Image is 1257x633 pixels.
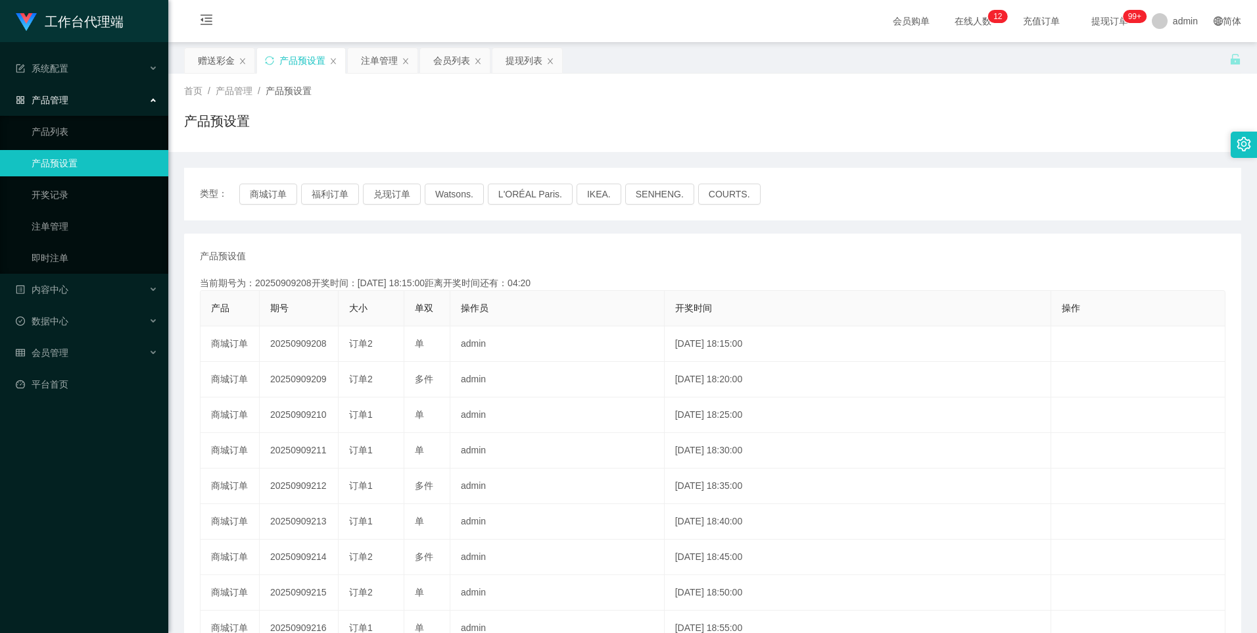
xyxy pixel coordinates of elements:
[506,48,542,73] div: 提现列表
[1229,53,1241,65] i: 图标: unlock
[450,575,665,611] td: admin
[239,184,297,205] button: 商城订单
[665,504,1051,540] td: [DATE] 18:40:00
[279,48,325,73] div: 产品预设置
[998,10,1003,23] p: 2
[474,57,482,65] i: 图标: close
[415,516,424,526] span: 单
[184,86,202,96] span: 首页
[260,504,339,540] td: 20250909213
[260,397,339,433] td: 20250909210
[211,303,229,313] span: 产品
[201,326,260,362] td: 商城订单
[32,213,158,240] a: 注单管理
[16,347,68,358] span: 会员管理
[488,184,573,205] button: L'ORÉAL Paris.
[450,326,665,362] td: admin
[415,303,433,313] span: 单双
[415,480,433,491] span: 多件
[16,285,25,294] i: 图标: profile
[200,184,239,205] span: 类型：
[415,551,433,562] span: 多件
[16,63,68,74] span: 系统配置
[361,48,398,73] div: 注单管理
[329,57,337,65] i: 图标: close
[32,245,158,271] a: 即时注单
[577,184,621,205] button: IKEA.
[260,433,339,468] td: 20250909211
[948,16,998,26] span: 在线人数
[16,95,68,105] span: 产品管理
[402,57,410,65] i: 图标: close
[260,326,339,362] td: 20250909208
[16,316,68,326] span: 数据中心
[32,118,158,145] a: 产品列表
[32,150,158,176] a: 产品预设置
[201,433,260,468] td: 商城订单
[260,575,339,611] td: 20250909215
[665,433,1051,468] td: [DATE] 18:30:00
[349,587,373,597] span: 订单2
[450,504,665,540] td: admin
[988,10,1007,23] sup: 12
[450,468,665,504] td: admin
[201,540,260,575] td: 商城订单
[665,575,1051,611] td: [DATE] 18:50:00
[216,86,252,96] span: 产品管理
[415,409,424,420] span: 单
[675,303,712,313] span: 开奖时间
[415,374,433,384] span: 多件
[16,371,158,397] a: 图标: dashboard平台首页
[201,362,260,397] td: 商城订单
[201,468,260,504] td: 商城订单
[1214,16,1223,26] i: 图标: global
[16,348,25,357] i: 图标: table
[349,551,373,562] span: 订单2
[433,48,470,73] div: 会员列表
[425,184,484,205] button: Watsons.
[1123,10,1147,23] sup: 1134
[260,540,339,575] td: 20250909214
[1085,16,1135,26] span: 提现订单
[1237,137,1251,151] i: 图标: setting
[201,397,260,433] td: 商城订单
[349,338,373,349] span: 订单2
[1016,16,1066,26] span: 充值订单
[349,445,373,455] span: 订单1
[184,1,229,43] i: 图标: menu-fold
[349,303,368,313] span: 大小
[546,57,554,65] i: 图标: close
[32,182,158,208] a: 开奖记录
[201,504,260,540] td: 商城订单
[665,540,1051,575] td: [DATE] 18:45:00
[349,516,373,526] span: 订单1
[200,276,1225,290] div: 当前期号为：20250909208开奖时间：[DATE] 18:15:00距离开奖时间还有：04:20
[184,111,250,131] h1: 产品预设置
[665,326,1051,362] td: [DATE] 18:15:00
[301,184,359,205] button: 福利订单
[461,303,488,313] span: 操作员
[450,362,665,397] td: admin
[16,64,25,73] i: 图标: form
[698,184,761,205] button: COURTS.
[270,303,289,313] span: 期号
[260,362,339,397] td: 20250909209
[415,622,424,633] span: 单
[665,362,1051,397] td: [DATE] 18:20:00
[665,397,1051,433] td: [DATE] 18:25:00
[415,338,424,349] span: 单
[349,480,373,491] span: 订单1
[625,184,694,205] button: SENHENG.
[260,468,339,504] td: 20250909212
[16,16,124,26] a: 工作台代理端
[415,587,424,597] span: 单
[16,284,68,295] span: 内容中心
[266,86,312,96] span: 产品预设置
[200,249,246,263] span: 产品预设值
[16,95,25,105] i: 图标: appstore-o
[16,316,25,326] i: 图标: check-circle-o
[450,433,665,468] td: admin
[258,86,260,96] span: /
[349,409,373,420] span: 订单1
[201,575,260,611] td: 商城订单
